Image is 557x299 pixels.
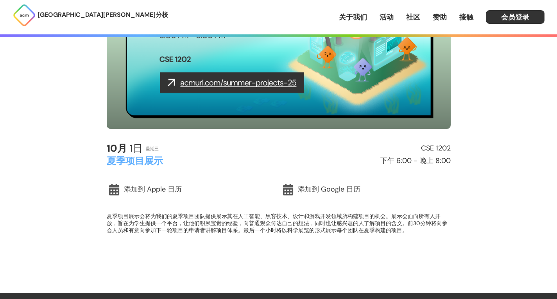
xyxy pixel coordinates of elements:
[380,156,451,165] font: 下午 6:00 - 晚上 8:00
[130,142,143,155] font: 1日
[406,12,420,22] a: 社区
[107,155,163,167] font: 夏季项目展示
[501,13,529,22] font: 会员登录
[380,12,394,22] a: 活动
[13,4,168,27] a: [GEOGRAPHIC_DATA][PERSON_NAME]分校
[339,13,367,22] font: 关于我们
[380,13,394,22] font: 活动
[433,12,447,22] a: 赞助
[298,184,360,194] font: 添加到 Google 日历
[107,213,448,234] font: 夏季项目展示会将为我们的夏季项目团队提供展示其在人工智能、黑客技术、设计和游戏开发领域所构建项目的机会。展示会面向所有人开放，旨在为学生提供一个平台，让他们积累宝贵的经验，向普通观众传达自己的想...
[421,143,451,153] font: CSE 1202
[124,184,182,194] font: 添加到 Apple 日历
[13,4,36,27] img: ACM 徽标
[146,146,159,151] font: 星期三
[406,13,420,22] font: 社区
[38,11,168,19] font: [GEOGRAPHIC_DATA][PERSON_NAME]分校
[339,12,367,22] a: 关于我们
[486,10,544,24] a: 会员登录
[459,13,473,22] font: 接触
[433,13,447,22] font: 赞助
[107,142,127,155] font: 10月
[459,12,473,22] a: 接触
